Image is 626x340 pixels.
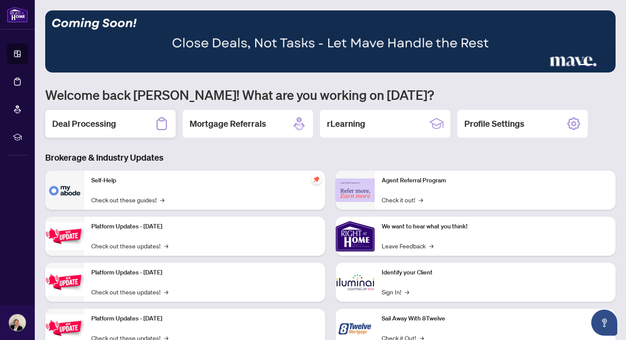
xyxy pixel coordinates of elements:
[9,314,26,331] img: Profile Icon
[160,195,164,205] span: →
[45,10,616,73] img: Slide 2
[336,263,375,302] img: Identify your Client
[382,287,409,297] a: Sign In!→
[419,195,423,205] span: →
[382,195,423,205] a: Check it out!→
[327,118,365,130] h2: rLearning
[464,118,524,130] h2: Profile Settings
[596,64,600,67] button: 4
[336,217,375,256] img: We want to hear what you think!
[52,118,116,130] h2: Deal Processing
[45,152,616,164] h3: Brokerage & Industry Updates
[572,64,576,67] button: 2
[164,287,168,297] span: →
[91,268,318,277] p: Platform Updates - [DATE]
[91,287,168,297] a: Check out these updates!→
[45,86,616,103] h1: Welcome back [PERSON_NAME]! What are you working on [DATE]?
[382,176,609,185] p: Agent Referral Program
[91,241,168,251] a: Check out these updates!→
[336,178,375,202] img: Agent Referral Program
[382,314,609,323] p: Sail Away With 8Twelve
[45,222,84,250] img: Platform Updates - July 21, 2025
[565,64,569,67] button: 1
[382,241,433,251] a: Leave Feedback→
[91,195,164,205] a: Check out these guides!→
[579,64,593,67] button: 3
[429,241,433,251] span: →
[190,118,266,130] h2: Mortgage Referrals
[382,268,609,277] p: Identify your Client
[45,268,84,296] img: Platform Updates - July 8, 2025
[91,222,318,231] p: Platform Updates - [DATE]
[591,310,617,336] button: Open asap
[7,7,28,23] img: logo
[45,171,84,210] img: Self-Help
[91,176,318,185] p: Self-Help
[91,314,318,323] p: Platform Updates - [DATE]
[164,241,168,251] span: →
[405,287,409,297] span: →
[382,222,609,231] p: We want to hear what you think!
[311,174,322,185] span: pushpin
[603,64,607,67] button: 5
